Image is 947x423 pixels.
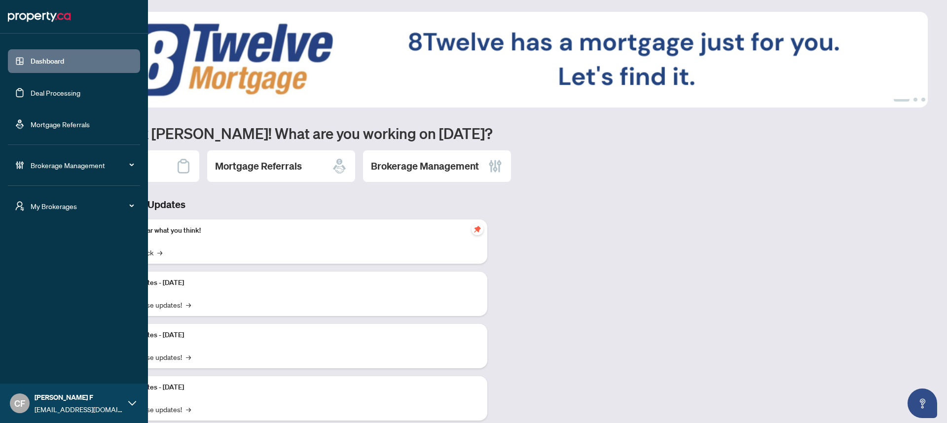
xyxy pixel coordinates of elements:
[186,299,191,310] span: →
[31,88,80,97] a: Deal Processing
[908,388,937,418] button: Open asap
[15,201,25,211] span: user-switch
[31,57,64,66] a: Dashboard
[31,201,133,211] span: My Brokerages
[186,352,191,362] span: →
[14,396,25,410] span: CF
[35,404,123,415] span: [EMAIL_ADDRESS][DOMAIN_NAME]
[31,160,133,171] span: Brokerage Management
[35,392,123,403] span: [PERSON_NAME] F
[8,9,71,25] img: logo
[894,98,910,102] button: 1
[186,404,191,415] span: →
[31,120,90,129] a: Mortgage Referrals
[104,225,479,236] p: We want to hear what you think!
[51,12,928,107] img: Slide 0
[921,98,925,102] button: 3
[51,124,935,142] h1: Welcome back [PERSON_NAME]! What are you working on [DATE]?
[104,278,479,288] p: Platform Updates - [DATE]
[215,159,302,173] h2: Mortgage Referrals
[104,382,479,393] p: Platform Updates - [DATE]
[51,198,487,211] h3: Brokerage & Industry Updates
[472,223,483,235] span: pushpin
[913,98,917,102] button: 2
[104,330,479,341] p: Platform Updates - [DATE]
[157,247,162,258] span: →
[371,159,479,173] h2: Brokerage Management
